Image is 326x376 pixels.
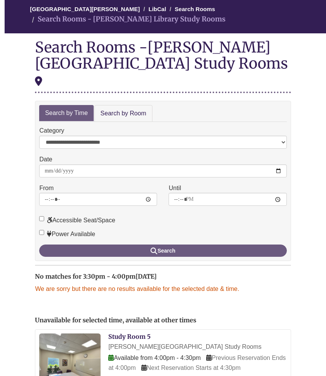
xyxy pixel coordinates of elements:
[35,273,291,280] h2: No matches for 3:30pm - 4:00pm[DATE]
[108,333,151,340] a: Study Room 5
[39,183,53,193] label: From
[108,342,286,352] div: [PERSON_NAME][GEOGRAPHIC_DATA] Study Rooms
[35,284,291,294] p: We are sorry but there are no results available for the selected date & time.
[141,365,241,371] span: Next Reservation Starts at 4:30pm
[39,215,115,225] label: Accessible Seat/Space
[39,229,95,239] label: Power Available
[108,355,200,361] span: Available from 4:00pm - 4:30pm
[35,38,288,89] div: [PERSON_NAME][GEOGRAPHIC_DATA] Study Rooms
[169,183,181,193] label: Until
[39,216,44,221] input: Accessible Seat/Space
[94,105,152,122] a: Search by Room
[149,6,166,12] a: LibCal
[35,39,291,93] div: Search Rooms -
[108,355,286,371] span: Previous Reservation Ends at 4:00pm
[30,6,140,12] a: [GEOGRAPHIC_DATA][PERSON_NAME]
[175,6,215,12] a: Search Rooms
[39,126,64,136] label: Category
[39,105,93,122] a: Search by Time
[39,245,286,257] button: Search
[35,317,291,324] h2: Unavailable for selected time, available at other times
[30,14,225,25] li: Search Rooms - [PERSON_NAME] Library Study Rooms
[39,154,52,164] label: Date
[39,230,44,235] input: Power Available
